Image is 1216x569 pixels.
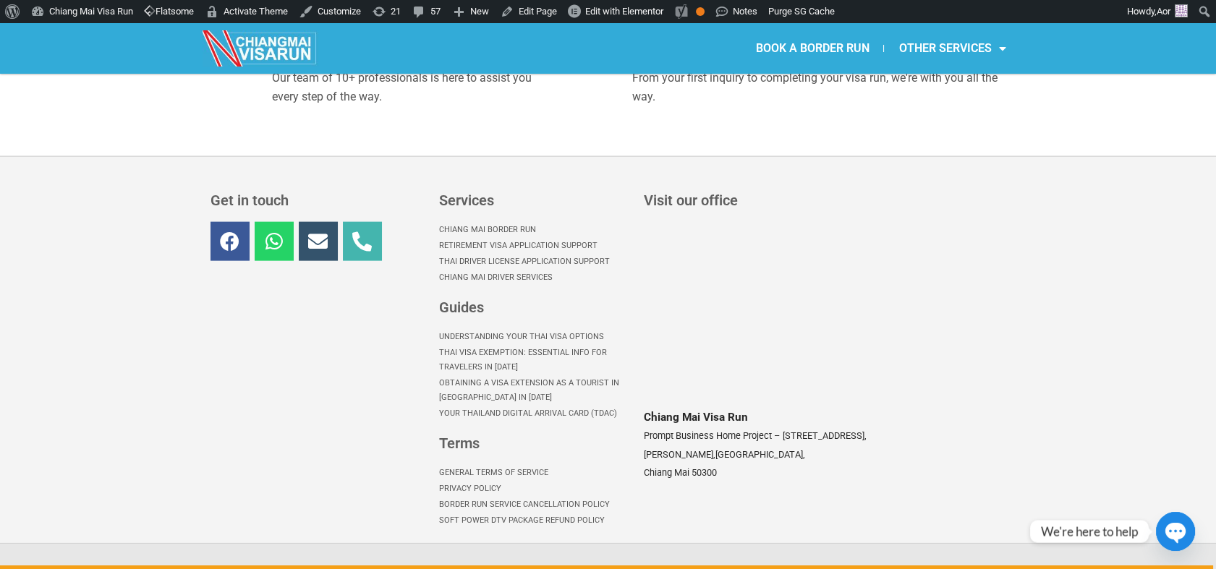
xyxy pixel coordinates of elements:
a: Chiang Mai Driver Services [439,270,629,286]
a: Thai Visa Exemption: Essential Info for Travelers in [DATE] [439,345,629,375]
a: General Terms of Service [439,465,629,481]
a: Soft Power DTV Package Refund Policy [439,513,629,529]
span: Aor [1157,6,1170,17]
span: [GEOGRAPHIC_DATA], Chiang Mai 50300 [644,449,805,479]
a: Obtaining a Visa Extension as a Tourist in [GEOGRAPHIC_DATA] in [DATE] [439,375,629,406]
h3: Terms [439,436,629,450]
a: BOOK A BORDER RUN [741,32,883,65]
nav: Menu [608,32,1020,65]
p: Our team of 10+ professionals is here to assist you every step of the way. [272,69,542,106]
a: Your Thailand Digital Arrival Card (TDAC) [439,406,629,422]
h3: Guides [439,300,629,315]
span: Edit with Elementor [585,6,663,17]
h3: Services [439,193,629,208]
a: Chiang Mai Border Run [439,222,629,238]
p: From your first inquiry to completing your visa run, we're with you all the way. [632,69,1020,106]
nav: Menu [439,465,629,529]
nav: Menu [439,222,629,286]
h3: Get in touch [211,193,425,208]
a: Understanding Your Thai Visa options [439,329,629,345]
a: Thai Driver License Application Support [439,254,629,270]
nav: Menu [439,329,629,422]
a: OTHER SERVICES [884,32,1020,65]
a: Privacy Policy [439,481,629,497]
a: Border Run Service Cancellation Policy [439,497,629,513]
span: [STREET_ADDRESS], [PERSON_NAME], [644,430,867,460]
span: Prompt Business Home Project – [644,430,780,441]
span: Chiang Mai Visa Run [644,411,748,424]
a: Retirement Visa Application Support [439,238,629,254]
div: OK [696,7,705,16]
h3: Visit our office [644,193,1003,208]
